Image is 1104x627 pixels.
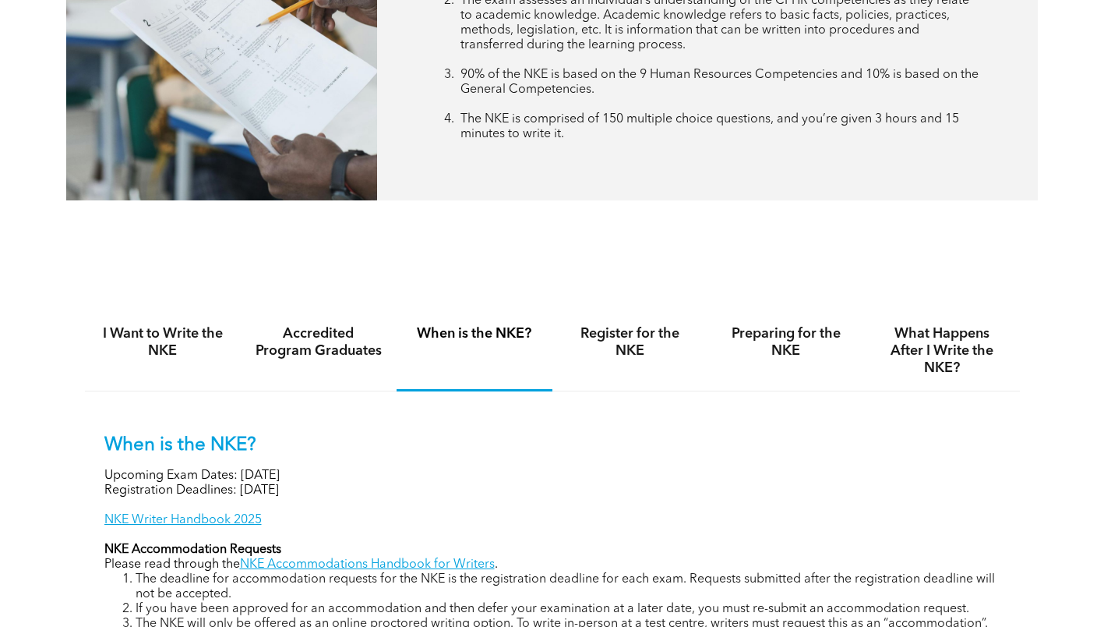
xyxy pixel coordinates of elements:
[240,558,495,571] a: NKE Accommodations Handbook for Writers
[104,544,281,556] strong: NKE Accommodation Requests
[104,558,1000,572] p: Please read through the .
[878,325,1006,377] h4: What Happens After I Write the NKE?
[460,113,959,140] span: The NKE is comprised of 150 multiple choice questions, and you’re given 3 hours and 15 minutes to...
[99,325,227,360] h4: I Want to Write the NKE
[104,514,262,526] a: NKE Writer Handbook 2025
[255,325,383,360] h4: Accredited Program Graduates
[566,325,694,360] h4: Register for the NKE
[104,469,1000,484] p: Upcoming Exam Dates: [DATE]
[722,325,850,360] h4: Preparing for the NKE
[136,572,1000,602] li: The deadline for accommodation requests for the NKE is the registration deadline for each exam. R...
[411,325,538,342] h4: When is the NKE?
[460,69,979,96] span: 90% of the NKE is based on the 9 Human Resources Competencies and 10% is based on the General Com...
[136,602,1000,617] li: If you have been approved for an accommodation and then defer your examination at a later date, y...
[104,434,1000,457] p: When is the NKE?
[104,484,1000,498] p: Registration Deadlines: [DATE]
